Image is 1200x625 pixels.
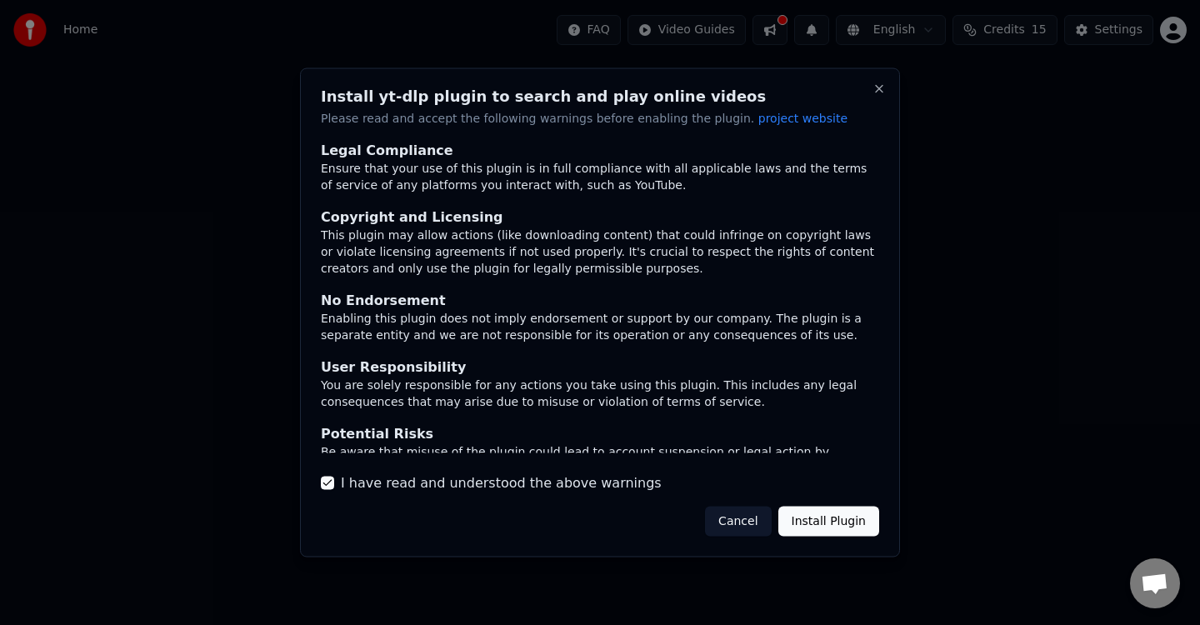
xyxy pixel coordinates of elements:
[321,443,879,477] div: Be aware that misuse of the plugin could lead to account suspension or legal action by affected p...
[321,357,879,377] div: User Responsibility
[321,290,879,310] div: No Endorsement
[321,89,879,104] h2: Install yt-dlp plugin to search and play online videos
[321,160,879,193] div: Ensure that your use of this plugin is in full compliance with all applicable laws and the terms ...
[321,227,879,277] div: This plugin may allow actions (like downloading content) that could infringe on copyright laws or...
[341,472,662,492] label: I have read and understood the above warnings
[758,112,847,125] span: project website
[778,506,879,536] button: Install Plugin
[705,506,771,536] button: Cancel
[321,377,879,410] div: You are solely responsible for any actions you take using this plugin. This includes any legal co...
[321,423,879,443] div: Potential Risks
[321,207,879,227] div: Copyright and Licensing
[321,310,879,343] div: Enabling this plugin does not imply endorsement or support by our company. The plugin is a separa...
[321,111,879,127] p: Please read and accept the following warnings before enabling the plugin.
[321,140,879,160] div: Legal Compliance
